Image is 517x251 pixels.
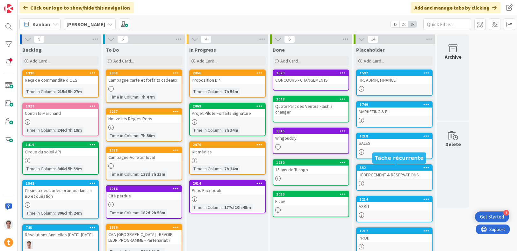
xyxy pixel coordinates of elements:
div: 2068Campagne carte et forfaits cadeaux [106,70,182,84]
div: Projet Pilote Forfaits Signature [190,109,265,117]
a: 2016Cité perdueTime in Column:182d 2h 58m [106,185,182,219]
div: 1386 [109,225,182,230]
div: 1218 [360,134,432,138]
div: 2068 [109,71,182,75]
div: 1214ASKIT [357,196,432,210]
div: Cleanup des codes promos dans la BD et question [23,186,98,200]
div: Click our logo to show/hide this navigation [19,2,134,13]
div: 2023 [273,70,348,76]
span: : [138,132,139,139]
a: 2023CONCOURS - CHANGEMENTS [273,70,349,91]
div: 1927Contrats Marchand [23,103,98,117]
div: 1386 [106,225,182,230]
span: : [55,127,56,134]
div: 7h 34m [223,127,240,134]
span: Add Card... [197,58,217,64]
div: 2016 [109,187,182,191]
span: : [222,88,223,95]
div: HÉBERGEMENT & RÉSERVATIONS [357,171,432,179]
div: Wingbuddy [273,134,348,142]
div: 2070Kit médias [190,142,265,156]
div: 2038Campagne Acheter local [106,147,182,161]
div: Campagne carte et forfaits cadeaux [106,76,182,84]
a: 2066Proposition DPTime in Column:7h 56m [189,70,266,98]
div: 7h 50m [139,132,156,139]
div: 1845 [273,128,348,134]
div: 1419 [23,142,98,148]
span: 3x [408,21,417,27]
div: CAA [GEOGRAPHIC_DATA] - REVOIR LEUR PROGRAMME - Partenariat ? [106,230,182,244]
div: CONCOURS - CHANGEMENTS [273,76,348,84]
div: 1749MARKETING & BI [357,102,432,116]
div: 2069 [193,104,265,108]
div: 552HÉBERGEMENT & RÉSERVATIONS [357,165,432,179]
div: Open Get Started checklist, remaining modules: 4 [475,211,509,222]
span: To Do [106,47,119,53]
div: Ficav [273,197,348,205]
span: Backlog [22,47,42,53]
span: 14 [368,35,378,43]
div: 2014 [193,181,265,186]
div: 1597 [357,70,432,76]
div: Reçu de commandite d'OES [23,76,98,84]
div: 2014 [190,181,265,186]
div: 2048Quote Part des Ventes Flash à changer [273,96,348,116]
a: 2030Ficav [273,191,349,217]
div: Proposition DP [190,76,265,84]
span: : [222,127,223,134]
div: 1217PROD [357,228,432,242]
div: Kit médias [190,148,265,156]
span: : [55,210,56,217]
div: 15 ans de Tuango [273,166,348,174]
div: 1419 [26,143,98,147]
h5: Tâche récurrente [375,155,424,161]
div: 7h 47m [139,93,156,100]
div: Cité perdue [106,192,182,200]
div: 2066Proposition DP [190,70,265,84]
div: 1218SALES [357,133,432,147]
div: 2038 [109,148,182,152]
span: : [222,204,223,211]
div: 552 [357,165,432,171]
a: 2038Campagne Acheter localTime in Column:128d 7h 13m [106,147,182,180]
span: : [55,165,56,172]
div: 2067 [106,109,182,114]
div: HR, ADMIN, FINANCE [357,76,432,84]
div: PROD [357,234,432,242]
div: Contrats Marchand [23,109,98,117]
a: 1990Reçu de commandite d'OESTime in Column:215d 5h 27m [22,70,99,98]
div: Pubs Facebook [190,186,265,195]
div: 2048 [276,97,348,101]
span: : [138,171,139,178]
div: 1386CAA [GEOGRAPHIC_DATA] - REVOIR LEUR PROGRAMME - Partenariat ? [106,225,182,244]
div: 177d 10h 45m [223,204,253,211]
div: 7h 56m [223,88,240,95]
div: 2066 [193,71,265,75]
div: 1542 [26,181,98,186]
span: Placeholder [356,47,384,53]
div: 806d 7h 24m [56,210,83,217]
a: 1749MARKETING & BI [356,101,433,128]
div: 2030 [276,192,348,196]
div: 846d 5h 39m [56,165,83,172]
span: 9 [34,35,45,43]
span: Kanban [32,20,50,28]
div: Time in Column [25,165,55,172]
div: 1845Wingbuddy [273,128,348,142]
div: 745 [23,225,98,231]
div: 244d 7h 19m [56,127,83,134]
div: 2067 [109,109,182,114]
div: 4 [503,210,509,216]
a: 2070Kit médiasTime in Column:7h 14m [189,141,266,175]
span: 1x [391,21,399,27]
div: Time in Column [192,165,222,172]
span: Support [13,1,29,9]
span: In Progress [189,47,216,53]
div: 2069Projet Pilote Forfaits Signature [190,103,265,117]
div: 2030 [273,191,348,197]
div: 7h 14m [223,165,240,172]
div: 1930 [273,160,348,166]
div: 2070 [193,143,265,147]
a: 1542Cleanup des codes promos dans la BD et questionTime in Column:806d 7h 24m [22,180,99,219]
div: 2067Nouvelles Règles Reps [106,109,182,123]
